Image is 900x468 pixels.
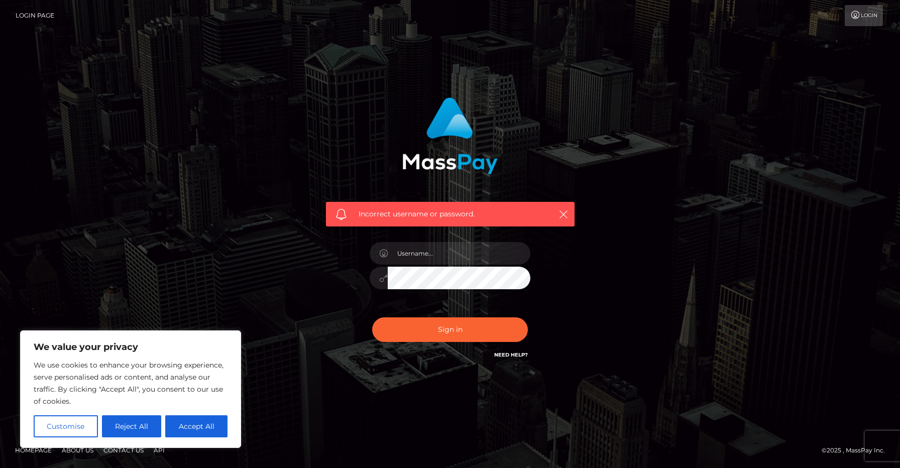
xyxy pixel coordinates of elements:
[845,5,883,26] a: Login
[34,415,98,437] button: Customise
[99,442,148,458] a: Contact Us
[102,415,162,437] button: Reject All
[372,317,528,342] button: Sign in
[388,242,530,265] input: Username...
[165,415,228,437] button: Accept All
[494,352,528,358] a: Need Help?
[402,97,498,174] img: MassPay Login
[34,359,228,407] p: We use cookies to enhance your browsing experience, serve personalised ads or content, and analys...
[359,209,542,219] span: Incorrect username or password.
[150,442,169,458] a: API
[58,442,97,458] a: About Us
[34,341,228,353] p: We value your privacy
[16,5,54,26] a: Login Page
[11,442,56,458] a: Homepage
[20,330,241,448] div: We value your privacy
[822,445,892,456] div: © 2025 , MassPay Inc.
